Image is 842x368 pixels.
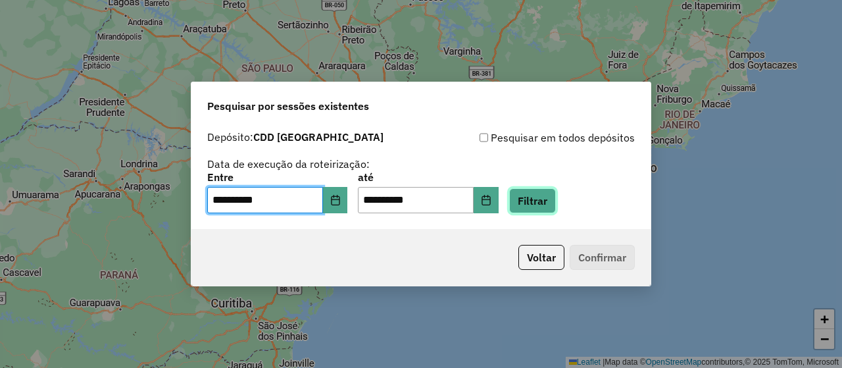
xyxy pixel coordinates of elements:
[358,169,498,185] label: até
[323,187,348,213] button: Choose Date
[207,169,347,185] label: Entre
[518,245,564,270] button: Voltar
[207,129,384,145] label: Depósito:
[421,130,635,145] div: Pesquisar em todos depósitos
[207,156,370,172] label: Data de execução da roteirização:
[253,130,384,144] strong: CDD [GEOGRAPHIC_DATA]
[509,188,556,213] button: Filtrar
[207,98,369,114] span: Pesquisar por sessões existentes
[474,187,499,213] button: Choose Date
